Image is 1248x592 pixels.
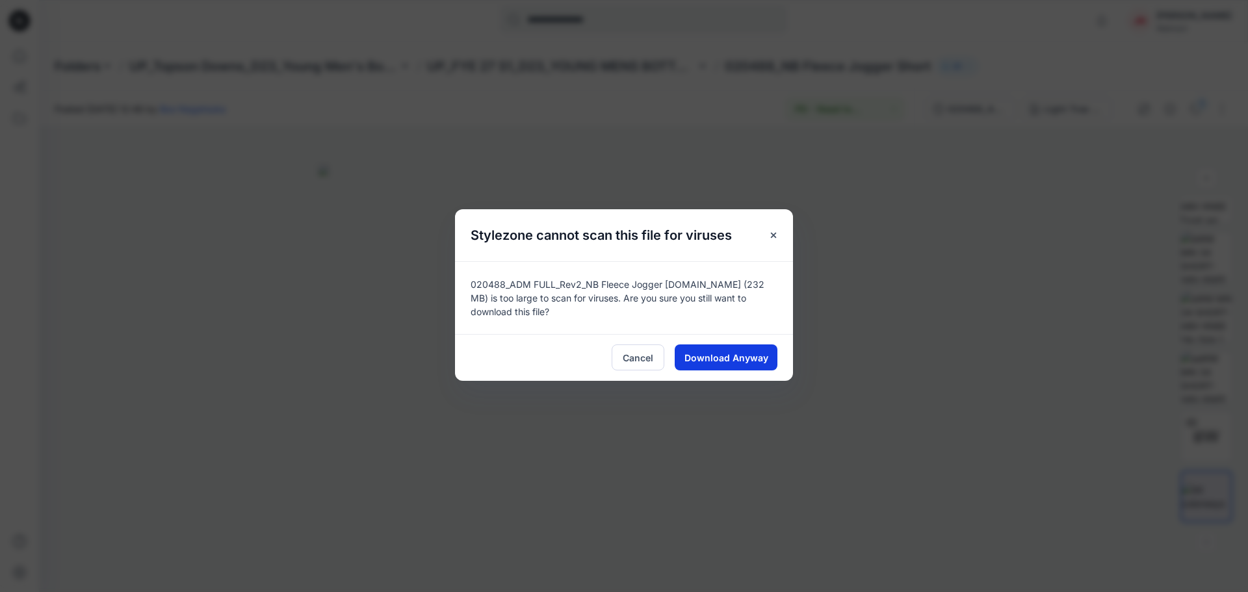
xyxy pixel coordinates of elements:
button: Download Anyway [675,344,777,370]
div: 020488_ADM FULL_Rev2_NB Fleece Jogger [DOMAIN_NAME] (232 MB) is too large to scan for viruses. Ar... [455,261,793,334]
button: Cancel [612,344,664,370]
span: Cancel [623,351,653,365]
button: Close [762,224,785,247]
span: Download Anyway [684,351,768,365]
h5: Stylezone cannot scan this file for viruses [455,209,747,261]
